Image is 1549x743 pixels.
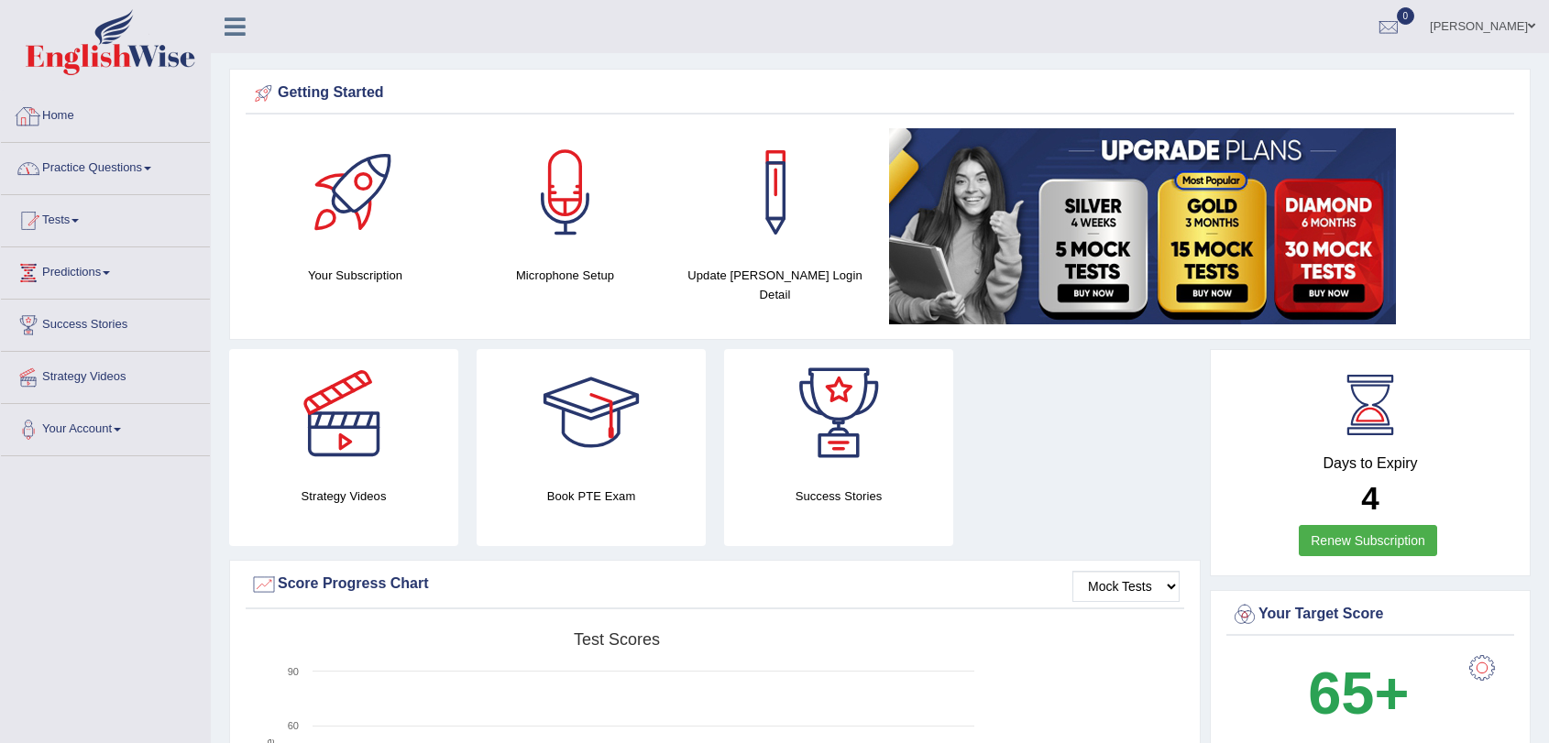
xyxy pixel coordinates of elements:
b: 4 [1361,480,1379,516]
a: Tests [1,195,210,241]
h4: Days to Expiry [1231,455,1510,472]
div: Score Progress Chart [250,571,1180,598]
text: 90 [288,666,299,677]
a: Success Stories [1,300,210,345]
h4: Your Subscription [259,266,451,285]
a: Renew Subscription [1299,525,1437,556]
span: 0 [1397,7,1415,25]
h4: Microphone Setup [469,266,661,285]
img: small5.jpg [889,128,1396,324]
div: Your Target Score [1231,601,1510,628]
a: Practice Questions [1,143,210,189]
text: 60 [288,720,299,731]
tspan: Test scores [574,630,660,649]
h4: Success Stories [724,486,953,506]
div: Getting Started [250,80,1510,107]
h4: Strategy Videos [229,486,458,506]
b: 65+ [1308,660,1409,727]
a: Strategy Videos [1,352,210,398]
a: Your Account [1,404,210,450]
a: Home [1,91,210,137]
a: Predictions [1,247,210,293]
h4: Book PTE Exam [477,486,706,506]
h4: Update [PERSON_NAME] Login Detail [679,266,871,304]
